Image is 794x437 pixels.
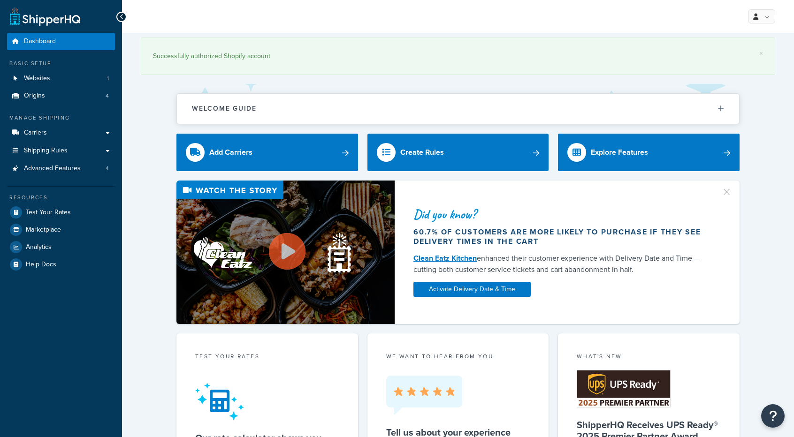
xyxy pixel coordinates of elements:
[26,209,71,217] span: Test Your Rates
[24,92,45,100] span: Origins
[24,165,81,173] span: Advanced Features
[26,243,52,251] span: Analytics
[7,114,115,122] div: Manage Shipping
[7,60,115,68] div: Basic Setup
[24,147,68,155] span: Shipping Rules
[7,239,115,256] a: Analytics
[26,226,61,234] span: Marketplace
[591,146,648,159] div: Explore Features
[413,253,710,275] div: enhanced their customer experience with Delivery Date and Time — cutting both customer service ti...
[413,282,531,297] a: Activate Delivery Date & Time
[7,142,115,159] a: Shipping Rules
[7,70,115,87] a: Websites1
[106,165,109,173] span: 4
[558,134,740,171] a: Explore Features
[176,181,395,324] img: Video thumbnail
[761,404,785,428] button: Open Resource Center
[367,134,549,171] a: Create Rules
[26,261,56,269] span: Help Docs
[7,87,115,105] li: Origins
[7,194,115,202] div: Resources
[176,134,358,171] a: Add Carriers
[7,124,115,142] a: Carriers
[413,227,710,246] div: 60.7% of customers are more likely to purchase if they see delivery times in the cart
[400,146,444,159] div: Create Rules
[7,160,115,177] a: Advanced Features4
[209,146,252,159] div: Add Carriers
[24,75,50,83] span: Websites
[107,75,109,83] span: 1
[153,50,763,63] div: Successfully authorized Shopify account
[759,50,763,57] a: ×
[413,253,477,264] a: Clean Eatz Kitchen
[7,87,115,105] a: Origins4
[24,38,56,45] span: Dashboard
[177,94,739,123] button: Welcome Guide
[7,221,115,238] a: Marketplace
[195,352,339,363] div: Test your rates
[7,160,115,177] li: Advanced Features
[386,352,530,361] p: we want to hear from you
[192,105,257,112] h2: Welcome Guide
[7,70,115,87] li: Websites
[106,92,109,100] span: 4
[24,129,47,137] span: Carriers
[7,204,115,221] a: Test Your Rates
[577,352,721,363] div: What's New
[7,256,115,273] a: Help Docs
[7,33,115,50] a: Dashboard
[413,208,710,221] div: Did you know?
